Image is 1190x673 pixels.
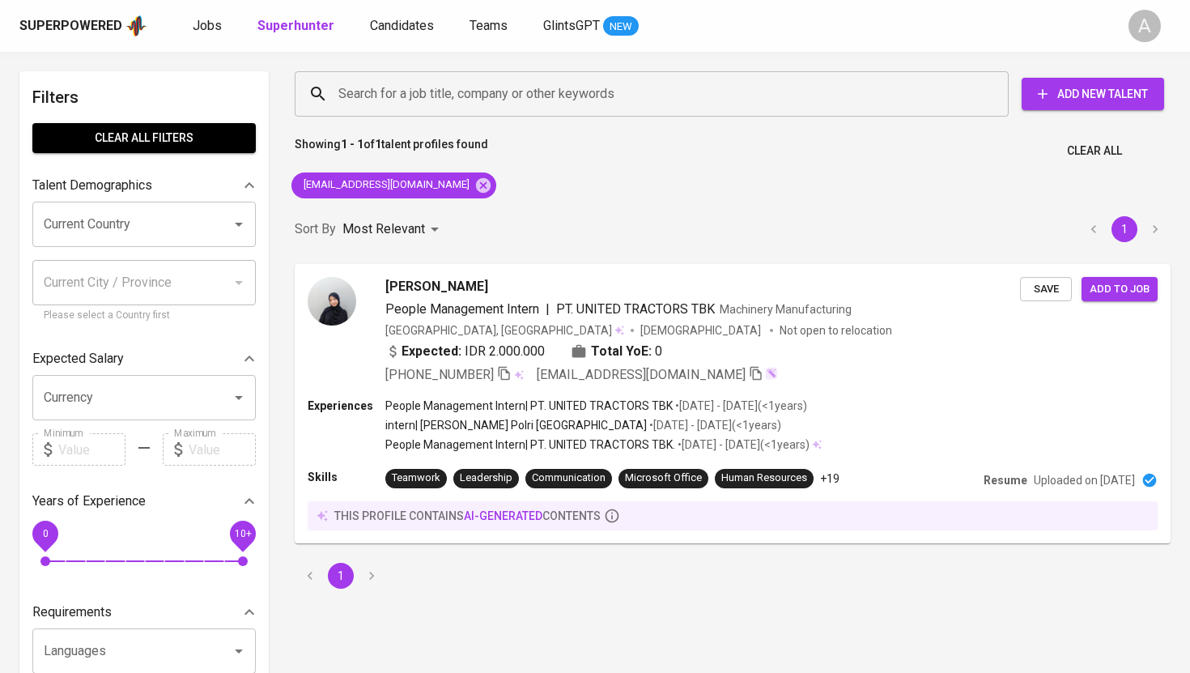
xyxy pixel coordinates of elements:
[385,398,673,414] p: People Management Intern | PT. UNITED TRACTORS TBK
[402,342,461,361] b: Expected:
[984,472,1027,488] p: Resume
[227,386,250,409] button: Open
[341,138,363,151] b: 1 - 1
[1111,216,1137,242] button: page 1
[460,471,512,486] div: Leadership
[19,17,122,36] div: Superpowered
[32,123,256,153] button: Clear All filters
[189,433,256,466] input: Value
[765,367,778,380] img: magic_wand.svg
[385,437,675,453] p: People Management Intern | PT. UNITED TRACTORS TBK.
[385,322,624,339] div: [GEOGRAPHIC_DATA], [GEOGRAPHIC_DATA]
[385,301,539,317] span: People Management Intern
[32,603,112,622] p: Requirements
[1028,280,1064,299] span: Save
[385,367,494,382] span: [PHONE_NUMBER]
[295,264,1171,543] a: [PERSON_NAME]People Management Intern|PT. UNITED TRACTORS TBKMachinery Manufacturing[GEOGRAPHIC_D...
[385,277,488,296] span: [PERSON_NAME]
[640,322,763,339] span: [DEMOGRAPHIC_DATA]
[603,19,639,35] span: NEW
[19,14,147,38] a: Superpoweredapp logo
[537,367,746,382] span: [EMAIL_ADDRESS][DOMAIN_NAME]
[342,219,425,239] p: Most Relevant
[257,16,338,36] a: Superhunter
[556,301,715,317] span: PT. UNITED TRACTORS TBK
[45,128,243,148] span: Clear All filters
[1090,280,1150,299] span: Add to job
[44,308,244,324] p: Please select a Country first
[675,437,810,453] p: • [DATE] - [DATE] ( <1 years )
[546,300,550,319] span: |
[334,508,601,524] p: this profile contains contents
[1060,136,1128,166] button: Clear All
[655,342,662,361] span: 0
[32,169,256,202] div: Talent Demographics
[234,528,251,539] span: 10+
[1128,10,1161,42] div: A
[32,176,152,195] p: Talent Demographics
[532,471,606,486] div: Communication
[385,417,647,433] p: intern | [PERSON_NAME] Polri [GEOGRAPHIC_DATA]
[342,215,444,245] div: Most Relevant
[295,563,387,589] nav: pagination navigation
[370,16,437,36] a: Candidates
[291,173,496,198] div: [EMAIL_ADDRESS][DOMAIN_NAME]
[58,433,125,466] input: Value
[591,342,652,361] b: Total YoE:
[673,398,807,414] p: • [DATE] - [DATE] ( <1 years )
[32,485,256,518] div: Years of Experience
[1078,216,1171,242] nav: pagination navigation
[257,18,334,33] b: Superhunter
[308,398,385,414] p: Experiences
[820,471,839,487] p: +19
[1034,472,1135,488] p: Uploaded on [DATE]
[543,16,639,36] a: GlintsGPT NEW
[625,471,702,486] div: Microsoft Office
[227,640,250,662] button: Open
[470,16,511,36] a: Teams
[308,469,385,485] p: Skills
[42,528,48,539] span: 0
[392,471,440,486] div: Teamwork
[32,349,124,368] p: Expected Salary
[470,18,508,33] span: Teams
[32,596,256,628] div: Requirements
[295,136,488,166] p: Showing of talent profiles found
[1020,277,1072,302] button: Save
[647,417,781,433] p: • [DATE] - [DATE] ( <1 years )
[1035,84,1151,104] span: Add New Talent
[193,18,222,33] span: Jobs
[543,18,600,33] span: GlintsGPT
[32,343,256,375] div: Expected Salary
[193,16,225,36] a: Jobs
[720,303,852,316] span: Machinery Manufacturing
[464,509,542,522] span: AI-generated
[227,213,250,236] button: Open
[1022,78,1164,110] button: Add New Talent
[295,219,336,239] p: Sort By
[328,563,354,589] button: page 1
[385,342,545,361] div: IDR 2.000.000
[291,177,479,193] span: [EMAIL_ADDRESS][DOMAIN_NAME]
[721,471,807,486] div: Human Resources
[780,322,892,339] p: Not open to relocation
[125,14,147,38] img: app logo
[32,84,256,110] h6: Filters
[1082,277,1158,302] button: Add to job
[370,18,434,33] span: Candidates
[32,492,146,511] p: Years of Experience
[375,138,381,151] b: 1
[1067,141,1122,161] span: Clear All
[308,277,356,326] img: 63992755342152cff3ff2b59f8bfb5bc.jpg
